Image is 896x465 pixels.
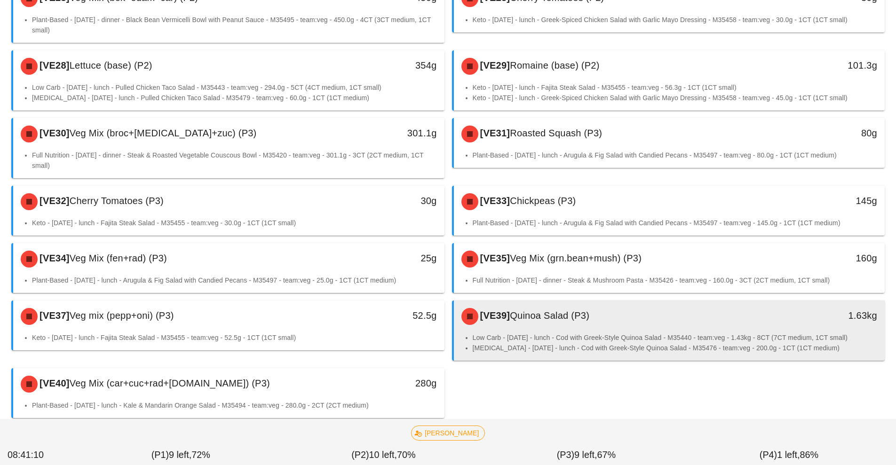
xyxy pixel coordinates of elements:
[38,310,70,321] span: [VE37]
[38,253,70,263] span: [VE34]
[79,446,282,464] div: (P1) 72%
[782,193,877,208] div: 145g
[32,82,437,93] li: Low Carb - [DATE] - lunch - Pulled Chicken Taco Salad - M35443 - team:veg - 294.0g - 5CT (4CT med...
[782,58,877,73] div: 101.3g
[782,308,877,323] div: 1.63kg
[473,150,878,160] li: Plant-Based - [DATE] - lunch - Arugula & Fig Salad with Candied Pecans - M35497 - team:veg - 80.0...
[473,93,878,103] li: Keto - [DATE] - lunch - Greek-Spiced Chicken Salad with Garlic Mayo Dressing - M35458 - team:veg ...
[473,275,878,285] li: Full Nutrition - [DATE] - dinner - Steak & Mushroom Pasta - M35426 - team:veg - 160.0g - 3CT (2CT...
[6,446,79,464] div: 08:41:10
[70,196,164,206] span: Cherry Tomatoes (P3)
[32,93,437,103] li: [MEDICAL_DATA] - [DATE] - lunch - Pulled Chicken Taco Salad - M35479 - team:veg - 60.0g - 1CT (1C...
[38,378,70,388] span: [VE40]
[478,60,510,71] span: [VE29]
[341,126,436,141] div: 301.1g
[782,126,877,141] div: 80g
[282,446,485,464] div: (P2) 70%
[32,150,437,171] li: Full Nutrition - [DATE] - dinner - Steak & Roasted Vegetable Couscous Bowl - M35420 - team:veg - ...
[341,58,436,73] div: 354g
[510,196,576,206] span: Chickpeas (P3)
[478,310,510,321] span: [VE39]
[473,82,878,93] li: Keto - [DATE] - lunch - Fajita Steak Salad - M35455 - team:veg - 56.3g - 1CT (1CT small)
[32,218,437,228] li: Keto - [DATE] - lunch - Fajita Steak Salad - M35455 - team:veg - 30.0g - 1CT (1CT small)
[341,376,436,391] div: 280g
[70,128,257,138] span: Veg Mix (broc+[MEDICAL_DATA]+zuc) (P3)
[478,196,510,206] span: [VE33]
[32,15,437,35] li: Plant-Based - [DATE] - dinner - Black Bean Vermicelli Bowl with Peanut Sauce - M35495 - team:veg ...
[510,128,602,138] span: Roasted Squash (P3)
[782,251,877,266] div: 160g
[70,378,270,388] span: Veg Mix (car+cuc+rad+[DOMAIN_NAME]) (P3)
[510,60,599,71] span: Romaine (base) (P2)
[341,308,436,323] div: 52.5g
[32,275,437,285] li: Plant-Based - [DATE] - lunch - Arugula & Fig Salad with Candied Pecans - M35497 - team:veg - 25.0...
[417,426,479,440] span: [PERSON_NAME]
[510,310,589,321] span: Quinoa Salad (P3)
[688,446,890,464] div: (P4) 86%
[70,60,152,71] span: Lettuce (base) (P2)
[369,449,397,460] span: 10 left,
[32,332,437,343] li: Keto - [DATE] - lunch - Fajita Steak Salad - M35455 - team:veg - 52.5g - 1CT (1CT small)
[70,310,174,321] span: Veg mix (pepp+oni) (P3)
[473,332,878,343] li: Low Carb - [DATE] - lunch - Cod with Greek-Style Quinoa Salad - M35440 - team:veg - 1.43kg - 8CT ...
[473,15,878,25] li: Keto - [DATE] - lunch - Greek-Spiced Chicken Salad with Garlic Mayo Dressing - M35458 - team:veg ...
[341,251,436,266] div: 25g
[485,446,688,464] div: (P3) 67%
[473,343,878,353] li: [MEDICAL_DATA] - [DATE] - lunch - Cod with Greek-Style Quinoa Salad - M35476 - team:veg - 200.0g ...
[574,449,597,460] span: 9 left,
[38,196,70,206] span: [VE32]
[38,128,70,138] span: [VE30]
[478,128,510,138] span: [VE31]
[341,193,436,208] div: 30g
[510,253,642,263] span: Veg Mix (grn.bean+mush) (P3)
[169,449,191,460] span: 9 left,
[478,253,510,263] span: [VE35]
[777,449,800,460] span: 1 left,
[38,60,70,71] span: [VE28]
[473,218,878,228] li: Plant-Based - [DATE] - lunch - Arugula & Fig Salad with Candied Pecans - M35497 - team:veg - 145....
[32,400,437,410] li: Plant-Based - [DATE] - lunch - Kale & Mandarin Orange Salad - M35494 - team:veg - 280.0g - 2CT (2...
[70,253,167,263] span: Veg Mix (fen+rad) (P3)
